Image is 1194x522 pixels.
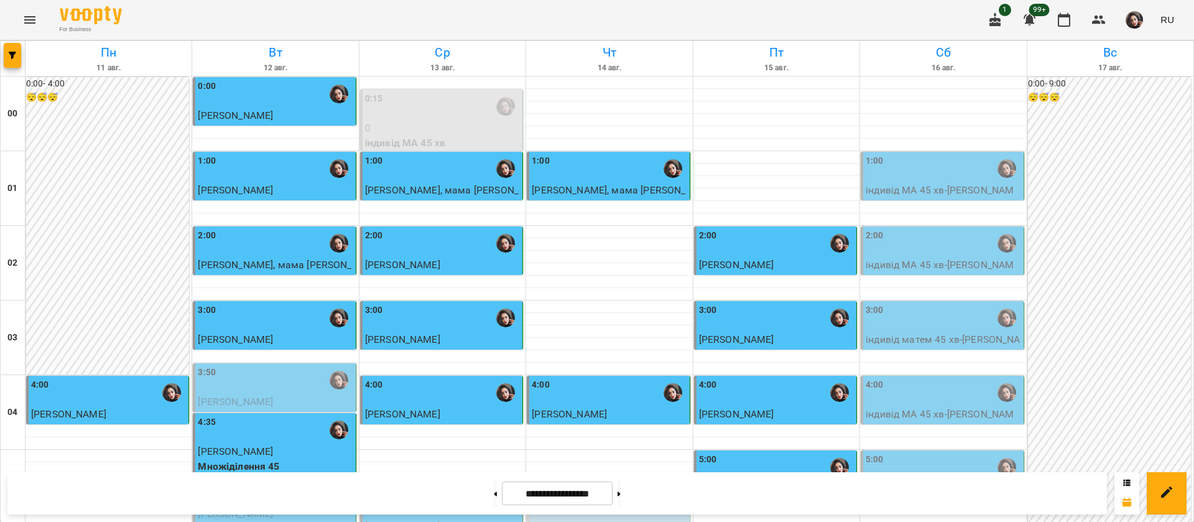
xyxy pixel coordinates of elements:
img: Гусак Олена Армаїсівна \МА укр .рос\ШЧ укр .рос\\ https://us06web.zoom.us/j/83079612343 [997,234,1016,253]
p: індивід МА 45 хв [31,422,186,437]
img: Гусак Олена Армаїсівна \МА укр .рос\ШЧ укр .рос\\ https://us06web.zoom.us/j/83079612343 [330,309,348,327]
img: Гусак Олена Армаїсівна \МА укр .рос\ШЧ укр .рос\\ https://us06web.zoom.us/j/83079612343 [997,458,1016,477]
img: Гусак Олена Армаїсівна \МА укр .рос\ШЧ укр .рос\\ https://us06web.zoom.us/j/83079612343 [330,421,348,439]
h6: 0:00 - 4:00 [26,77,189,91]
span: [PERSON_NAME] [365,259,440,271]
img: Гусак Олена Армаїсівна \МА укр .рос\ШЧ укр .рос\\ https://us06web.zoom.us/j/83079612343 [830,383,849,402]
h6: 16 авг. [862,62,1024,74]
h6: 12 авг. [194,62,356,74]
span: [PERSON_NAME] [532,408,607,420]
p: індивід МА 45 хв [365,422,520,437]
img: Гусак Олена Армаїсівна \МА укр .рос\ШЧ укр .рос\\ https://us06web.zoom.us/j/83079612343 [162,383,181,402]
p: індивід матем 45 хв - [PERSON_NAME] [866,332,1020,361]
img: Гусак Олена Армаїсівна \МА укр .рос\ШЧ укр .рос\\ https://us06web.zoom.us/j/83079612343 [830,458,849,477]
div: Гусак Олена Армаїсівна \МА укр .рос\ШЧ укр .рос\\ https://us06web.zoom.us/j/83079612343 [664,159,682,178]
img: Гусак Олена Армаїсівна \МА укр .рос\ШЧ укр .рос\\ https://us06web.zoom.us/j/83079612343 [830,309,849,327]
span: [PERSON_NAME] [31,408,106,420]
img: Гусак Олена Армаїсівна \МА укр .рос\ШЧ укр .рос\\ https://us06web.zoom.us/j/83079612343 [496,309,515,327]
img: Гусак Олена Армаїсівна \МА укр .рос\ШЧ укр .рос\\ https://us06web.zoom.us/j/83079612343 [330,371,348,389]
p: Множіділення 45 [198,459,353,474]
label: 1:00 [866,154,883,168]
img: Гусак Олена Армаїсівна \МА укр .рос\ШЧ укр .рос\\ https://us06web.zoom.us/j/83079612343 [997,159,1016,178]
img: Гусак Олена Армаїсівна \МА укр .рос\ШЧ укр .рос\\ https://us06web.zoom.us/j/83079612343 [496,97,515,116]
span: [PERSON_NAME] [198,445,273,457]
p: 0 [365,121,520,136]
p: індивід МА 45 хв [699,422,854,437]
span: [PERSON_NAME], мама [PERSON_NAME] [532,184,685,211]
label: 2:00 [198,229,215,243]
h6: 11 авг. [27,62,190,74]
h6: 😴😴😴 [1028,91,1191,105]
label: 3:00 [699,304,716,317]
label: 4:00 [532,378,549,392]
label: 2:00 [866,229,883,243]
p: індивід шч 45 хв [365,347,520,362]
button: RU [1155,8,1179,31]
p: індивід МА 45 хв [365,273,520,287]
img: 415cf204168fa55e927162f296ff3726.jpg [1126,11,1143,29]
img: Гусак Олена Армаїсівна \МА укр .рос\ШЧ укр .рос\\ https://us06web.zoom.us/j/83079612343 [330,85,348,103]
p: індивід МА 45 хв [699,273,854,287]
label: 3:50 [198,366,215,380]
img: Гусак Олена Армаїсівна \МА укр .рос\ШЧ укр .рос\\ https://us06web.zoom.us/j/83079612343 [997,309,1016,327]
img: Гусак Олена Армаїсівна \МА укр .рос\ШЧ укр .рос\\ https://us06web.zoom.us/j/83079612343 [496,383,515,402]
h6: 04 [7,406,17,419]
img: Гусак Олена Армаїсівна \МА укр .рос\ШЧ укр .рос\\ https://us06web.zoom.us/j/83079612343 [664,383,682,402]
span: [PERSON_NAME] [365,408,440,420]
img: Voopty Logo [60,6,122,24]
span: [PERSON_NAME] [198,396,273,408]
label: 4:35 [198,416,215,429]
span: 1 [999,4,1011,16]
label: 4:00 [365,378,382,392]
label: 3:00 [866,304,883,317]
label: 2:00 [365,229,382,243]
h6: 14 авг. [528,62,690,74]
img: Гусак Олена Армаїсівна \МА укр .рос\ШЧ укр .рос\\ https://us06web.zoom.us/j/83079612343 [997,383,1016,402]
span: [PERSON_NAME], мама [PERSON_NAME] [365,184,519,211]
h6: Вс [1029,43,1192,62]
h6: 17 авг. [1029,62,1192,74]
h6: 0:00 - 9:00 [1028,77,1191,91]
button: Menu [15,5,45,35]
label: 2:00 [699,229,716,243]
span: [PERSON_NAME] [198,110,273,121]
label: 3:00 [365,304,382,317]
img: Гусак Олена Армаїсівна \МА укр .рос\ШЧ укр .рос\\ https://us06web.zoom.us/j/83079612343 [496,234,515,253]
h6: Вт [194,43,356,62]
p: індивід МА 45 хв [365,136,520,151]
p: індивід МА 45 хв [198,123,353,138]
h6: Пт [695,43,858,62]
span: [PERSON_NAME] [198,184,273,196]
p: індивід МА 45 хв [699,347,854,362]
span: [PERSON_NAME] [699,259,774,271]
p: індивід матем 45 хв [198,347,353,362]
label: 5:00 [866,453,883,467]
label: 0:15 [365,92,382,106]
div: Гусак Олена Армаїсівна \МА укр .рос\ШЧ укр .рос\\ https://us06web.zoom.us/j/83079612343 [830,234,849,253]
span: RU [1160,13,1174,26]
span: [PERSON_NAME] [198,333,273,345]
label: 5:00 [699,453,716,467]
img: Гусак Олена Армаїсівна \МА укр .рос\ШЧ укр .рос\\ https://us06web.zoom.us/j/83079612343 [330,159,348,178]
p: індивід МА 45 хв - [PERSON_NAME] [866,407,1020,436]
p: індивід МА 45 хв - [PERSON_NAME] [866,258,1020,287]
h6: Пн [27,43,190,62]
label: 0:00 [198,80,215,93]
label: 4:00 [31,378,49,392]
p: індивід МА 45 хв [198,198,353,213]
h6: 15 авг. [695,62,858,74]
